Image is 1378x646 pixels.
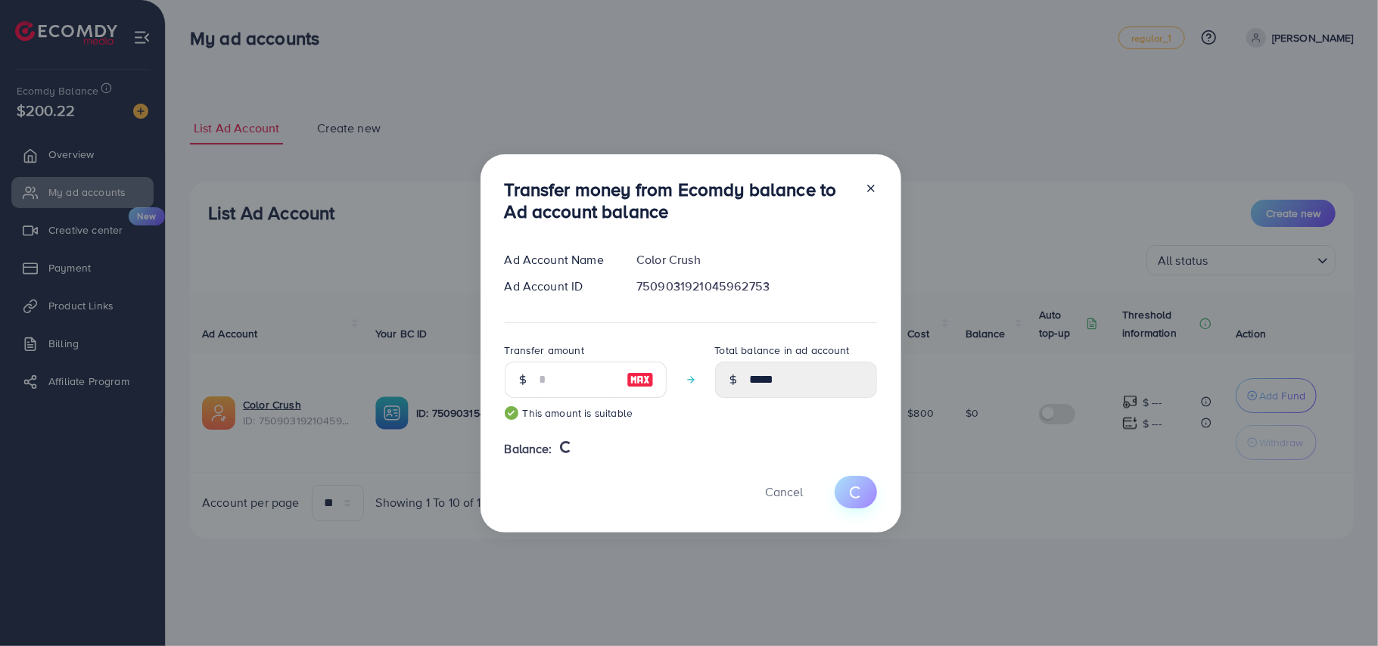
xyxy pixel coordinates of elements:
span: Balance: [505,440,552,458]
label: Total balance in ad account [715,343,850,358]
div: Ad Account ID [493,278,625,295]
img: guide [505,406,518,420]
div: Color Crush [624,251,888,269]
small: This amount is suitable [505,405,667,421]
div: Ad Account Name [493,251,625,269]
button: Cancel [747,476,823,508]
div: 7509031921045962753 [624,278,888,295]
span: Cancel [766,483,804,500]
img: image [627,371,654,389]
label: Transfer amount [505,343,584,358]
iframe: Chat [1314,578,1367,635]
h3: Transfer money from Ecomdy balance to Ad account balance [505,179,853,222]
